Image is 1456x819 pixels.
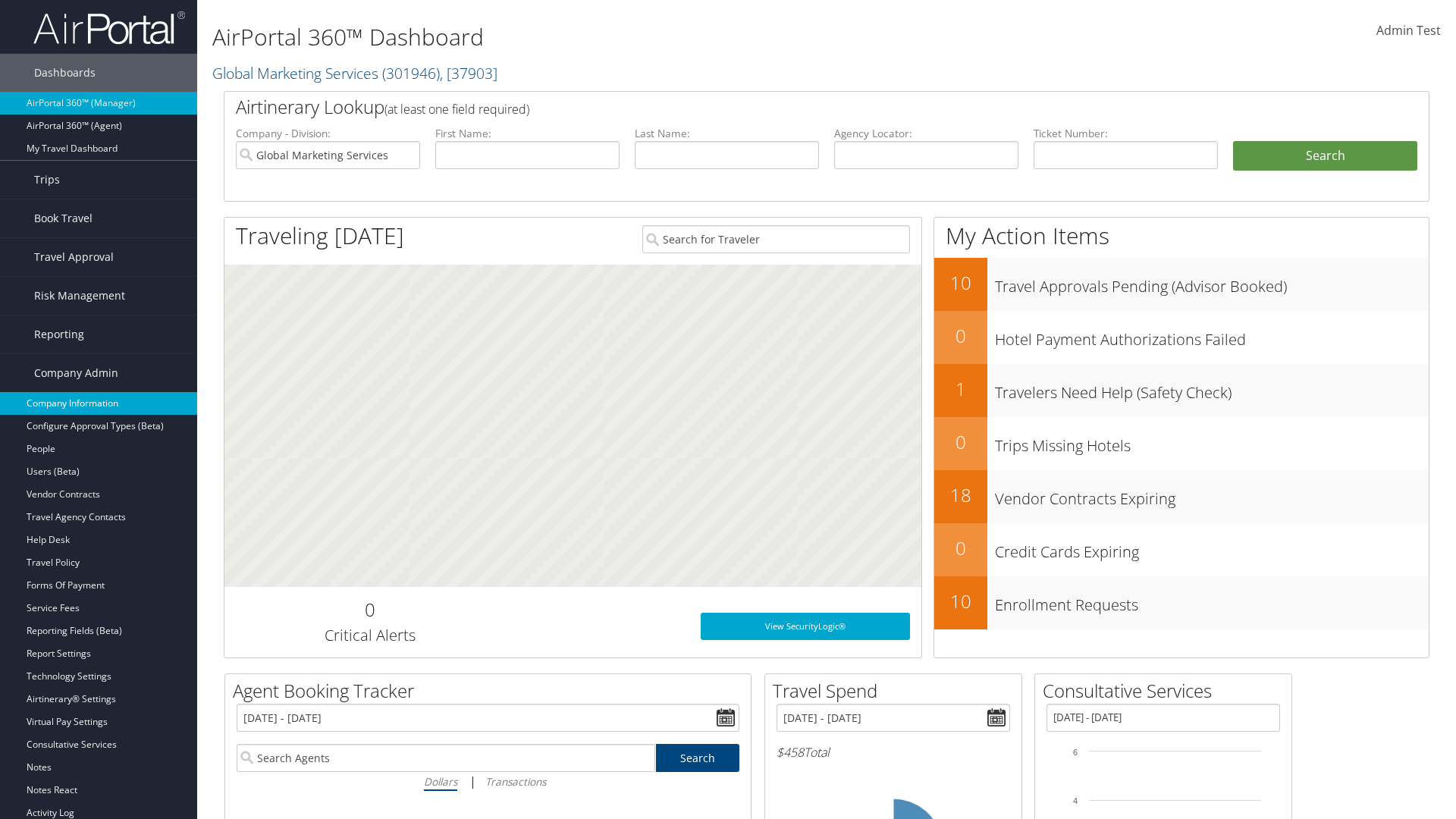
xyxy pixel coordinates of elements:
span: $458 [777,744,804,761]
h2: Travel Spend [773,678,1021,704]
span: (at least one field required) [384,101,529,118]
label: First Name: [435,126,620,141]
a: Admin Test [1376,8,1441,55]
a: 0Trips Missing Hotels [934,417,1429,470]
h3: Vendor Contracts Expiring [995,481,1429,510]
h2: Consultative Services [1043,678,1291,704]
span: ( 301946 ) [382,63,440,83]
h2: 0 [934,323,987,349]
h2: 18 [934,482,987,508]
h6: Total [777,744,1010,761]
input: Search Agents [237,744,655,772]
input: Search for Traveler [642,225,910,253]
a: 10Travel Approvals Pending (Advisor Booked) [934,258,1429,311]
span: Travel Approval [34,238,114,276]
h2: Airtinerary Lookup [236,94,1317,120]
span: , [ 37903 ] [440,63,497,83]
a: Search [656,744,740,772]
h3: Travel Approvals Pending (Advisor Booked) [995,268,1429,297]
h3: Trips Missing Hotels [995,428,1429,457]
span: Reporting [34,315,84,353]
img: airportal-logo.png [33,10,185,45]
h1: Traveling [DATE] [236,220,404,252]
a: Global Marketing Services [212,63,497,83]
a: 18Vendor Contracts Expiring [934,470,1429,523]
span: Book Travel [34,199,93,237]
h1: My Action Items [934,220,1429,252]
label: Ticket Number: [1034,126,1218,141]
a: 10Enrollment Requests [934,576,1429,629]
tspan: 6 [1073,748,1078,757]
div: | [237,772,739,791]
h2: Agent Booking Tracker [233,678,751,704]
h3: Critical Alerts [236,625,504,646]
i: Transactions [485,774,546,789]
label: Last Name: [635,126,819,141]
a: 1Travelers Need Help (Safety Check) [934,364,1429,417]
span: Trips [34,161,60,199]
i: Dollars [424,774,457,789]
a: 0Hotel Payment Authorizations Failed [934,311,1429,364]
h3: Travelers Need Help (Safety Check) [995,375,1429,403]
h2: 0 [934,429,987,455]
h2: 10 [934,588,987,614]
a: View SecurityLogic® [701,613,910,640]
h1: AirPortal 360™ Dashboard [212,21,1031,53]
h2: 0 [236,597,504,623]
button: Search [1233,141,1417,171]
span: Dashboards [34,54,96,92]
h3: Credit Cards Expiring [995,534,1429,563]
a: 0Credit Cards Expiring [934,523,1429,576]
h2: 10 [934,270,987,296]
h2: 1 [934,376,987,402]
span: Risk Management [34,277,125,315]
h2: 0 [934,535,987,561]
span: Admin Test [1376,22,1441,39]
tspan: 4 [1073,796,1078,805]
h3: Enrollment Requests [995,587,1429,616]
h3: Hotel Payment Authorizations Failed [995,322,1429,350]
span: Company Admin [34,354,118,392]
label: Company - Division: [236,126,420,141]
label: Agency Locator: [834,126,1018,141]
